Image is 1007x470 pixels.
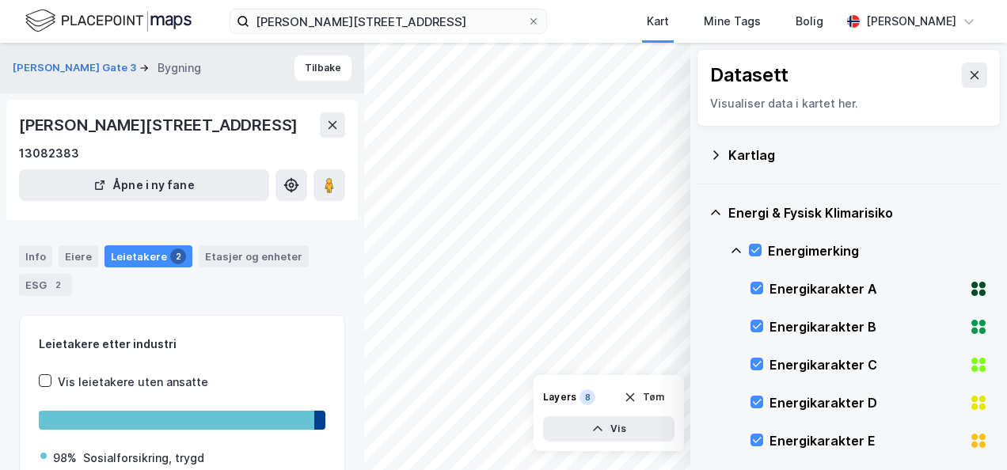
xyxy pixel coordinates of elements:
div: [PERSON_NAME] [866,12,956,31]
div: Kart [647,12,669,31]
div: Mine Tags [704,12,761,31]
div: Kontrollprogram for chat [928,394,1007,470]
div: Energikarakter C [769,355,963,374]
div: Layers [543,391,576,404]
div: 13082383 [19,144,79,163]
div: Energimerking [768,241,988,260]
div: Sosialforsikring, trygd [83,449,204,468]
div: 98% [53,449,77,468]
div: Energikarakter B [769,317,963,336]
button: [PERSON_NAME] Gate 3 [13,60,139,76]
div: Bolig [796,12,823,31]
div: 8 [579,389,595,405]
div: [PERSON_NAME][STREET_ADDRESS] [19,112,301,138]
div: Energikarakter E [769,431,963,450]
div: Visualiser data i kartet her. [710,94,987,113]
div: Bygning [158,59,201,78]
button: Tilbake [294,55,351,81]
div: Leietakere [104,245,192,267]
div: Energikarakter D [769,393,963,412]
div: ESG [19,274,72,296]
div: Info [19,245,52,267]
img: logo.f888ab2527a4732fd821a326f86c7f29.svg [25,7,192,35]
div: Leietakere etter industri [39,335,325,354]
div: Energikarakter A [769,279,963,298]
div: Kartlag [728,146,988,165]
div: Energi & Fysisk Klimarisiko [728,203,988,222]
div: Etasjer og enheter [205,249,302,263]
button: Tøm [614,385,674,410]
input: Søk på adresse, matrikkel, gårdeiere, leietakere eller personer [249,9,527,33]
button: Åpne i ny fane [19,169,269,201]
div: 2 [50,277,66,293]
button: Vis [543,416,674,442]
div: Eiere [59,245,98,267]
div: Vis leietakere uten ansatte [58,373,208,392]
iframe: Chat Widget [928,394,1007,470]
div: Datasett [710,63,788,88]
div: 2 [170,248,186,264]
